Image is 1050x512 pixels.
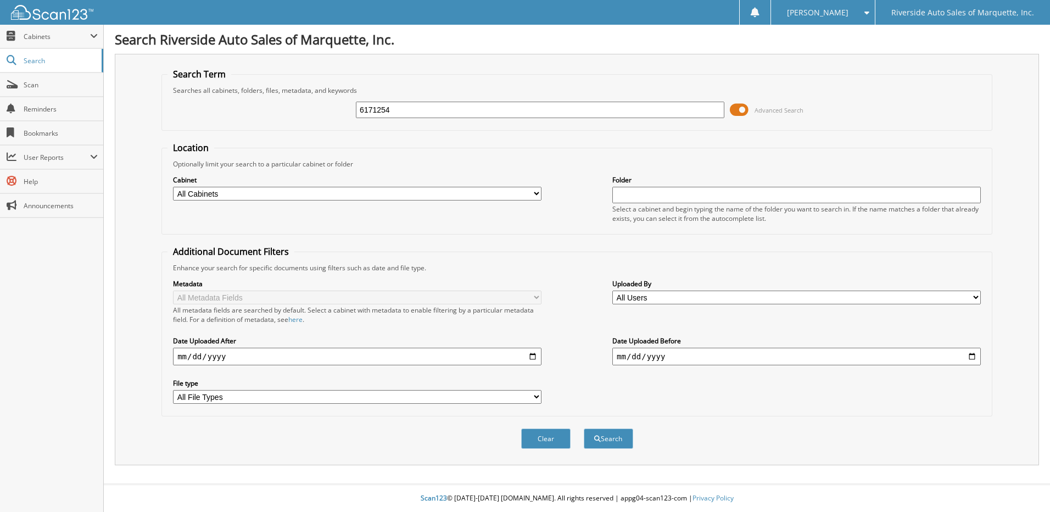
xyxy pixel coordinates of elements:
[24,201,98,210] span: Announcements
[24,177,98,186] span: Help
[521,428,571,449] button: Clear
[612,175,981,185] label: Folder
[24,104,98,114] span: Reminders
[787,9,848,16] span: [PERSON_NAME]
[11,5,93,20] img: scan123-logo-white.svg
[167,246,294,258] legend: Additional Document Filters
[24,153,90,162] span: User Reports
[173,336,541,346] label: Date Uploaded After
[173,279,541,288] label: Metadata
[167,159,986,169] div: Optionally limit your search to a particular cabinet or folder
[167,263,986,272] div: Enhance your search for specific documents using filters such as date and file type.
[173,305,541,324] div: All metadata fields are searched by default. Select a cabinet with metadata to enable filtering b...
[173,175,541,185] label: Cabinet
[612,348,981,365] input: end
[995,459,1050,512] iframe: Chat Widget
[612,336,981,346] label: Date Uploaded Before
[115,30,1039,48] h1: Search Riverside Auto Sales of Marquette, Inc.
[612,204,981,223] div: Select a cabinet and begin typing the name of the folder you want to search in. If the name match...
[173,379,541,388] label: File type
[24,32,90,41] span: Cabinets
[612,279,981,288] label: Uploaded By
[167,68,231,80] legend: Search Term
[288,315,303,324] a: here
[692,493,734,503] a: Privacy Policy
[421,493,447,503] span: Scan123
[24,56,96,65] span: Search
[755,106,803,114] span: Advanced Search
[173,348,541,365] input: start
[891,9,1034,16] span: Riverside Auto Sales of Marquette, Inc.
[167,86,986,95] div: Searches all cabinets, folders, files, metadata, and keywords
[24,129,98,138] span: Bookmarks
[167,142,214,154] legend: Location
[24,80,98,90] span: Scan
[104,485,1050,512] div: © [DATE]-[DATE] [DOMAIN_NAME]. All rights reserved | appg04-scan123-com |
[584,428,633,449] button: Search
